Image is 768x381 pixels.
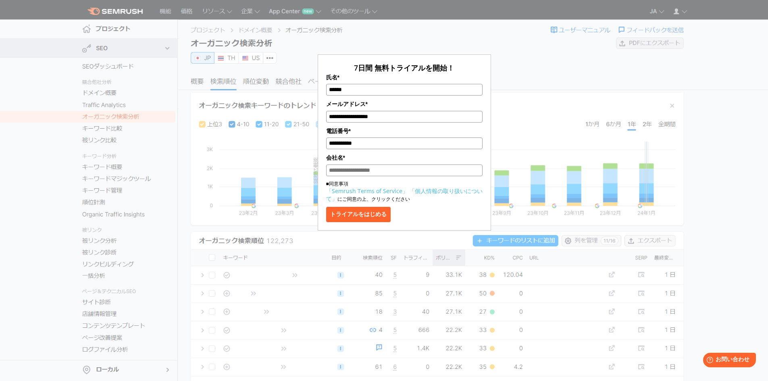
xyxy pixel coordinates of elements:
button: トライアルをはじめる [326,207,391,222]
a: 「Semrush Terms of Service」 [326,187,408,195]
label: 電話番号* [326,127,483,135]
p: ■同意事項 にご同意の上、クリックください [326,180,483,203]
iframe: Help widget launcher [696,350,759,372]
span: 7日間 無料トライアルを開始！ [354,63,454,73]
a: 「個人情報の取り扱いについて」 [326,187,483,202]
label: メールアドレス* [326,100,483,108]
